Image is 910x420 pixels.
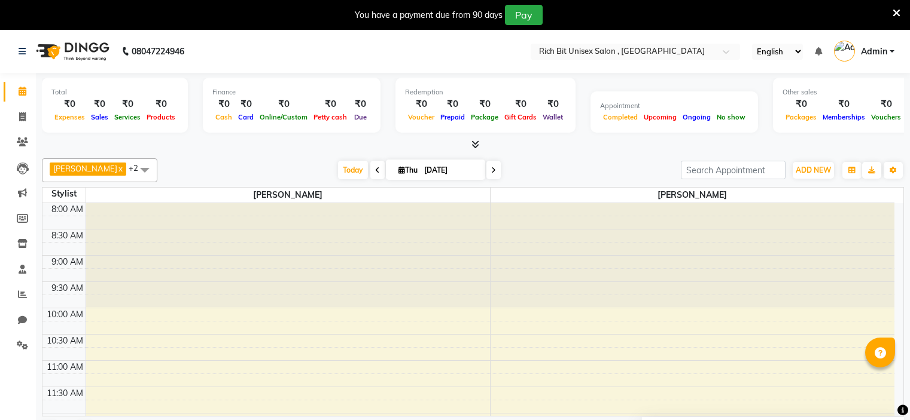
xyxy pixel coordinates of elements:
div: Appointment [600,101,748,111]
span: Online/Custom [257,113,311,121]
img: Admin [834,41,855,62]
span: [PERSON_NAME] [53,164,117,173]
div: Finance [212,87,371,97]
span: Package [468,113,501,121]
div: ₹0 [212,97,235,111]
span: Voucher [405,113,437,121]
span: Ongoing [680,113,714,121]
div: 8:30 AM [49,229,86,242]
div: ₹0 [111,97,144,111]
img: logo [31,35,112,68]
span: Petty cash [311,113,350,121]
div: ₹0 [51,97,88,111]
span: Sales [88,113,111,121]
span: Admin [861,45,887,58]
span: Gift Cards [501,113,540,121]
span: [PERSON_NAME] [491,188,895,203]
input: Search Appointment [681,161,786,179]
div: 8:00 AM [49,203,86,216]
button: ADD NEW [793,162,834,179]
span: Packages [783,113,820,121]
span: Vouchers [868,113,904,121]
div: ₹0 [501,97,540,111]
div: 9:30 AM [49,282,86,295]
div: ₹0 [311,97,350,111]
div: 11:00 AM [44,361,86,373]
a: x [117,164,123,173]
span: Memberships [820,113,868,121]
div: 10:30 AM [44,335,86,347]
div: ₹0 [820,97,868,111]
span: ADD NEW [796,165,831,174]
div: You have a payment due from 90 days [355,9,503,22]
span: Card [235,113,257,121]
span: Prepaid [437,113,468,121]
div: ₹0 [540,97,566,111]
span: +2 [129,163,147,173]
div: ₹0 [405,97,437,111]
div: 9:00 AM [49,256,86,268]
div: Total [51,87,178,97]
div: Stylist [42,188,86,200]
span: Thu [395,165,421,174]
div: 10:00 AM [44,308,86,321]
span: Wallet [540,113,566,121]
span: Completed [600,113,641,121]
iframe: chat widget [860,372,898,408]
div: 11:30 AM [44,387,86,400]
span: Upcoming [641,113,680,121]
div: ₹0 [437,97,468,111]
button: Pay [505,5,543,25]
div: Redemption [405,87,566,97]
span: No show [714,113,748,121]
div: ₹0 [235,97,257,111]
div: ₹0 [144,97,178,111]
span: Services [111,113,144,121]
span: Products [144,113,178,121]
div: ₹0 [350,97,371,111]
span: Expenses [51,113,88,121]
span: Cash [212,113,235,121]
div: ₹0 [868,97,904,111]
div: ₹0 [88,97,111,111]
div: ₹0 [257,97,311,111]
div: ₹0 [783,97,820,111]
span: Due [351,113,370,121]
b: 08047224946 [132,35,184,68]
span: [PERSON_NAME] [86,188,490,203]
input: 2025-09-04 [421,161,480,179]
div: ₹0 [468,97,501,111]
span: Today [338,161,368,179]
